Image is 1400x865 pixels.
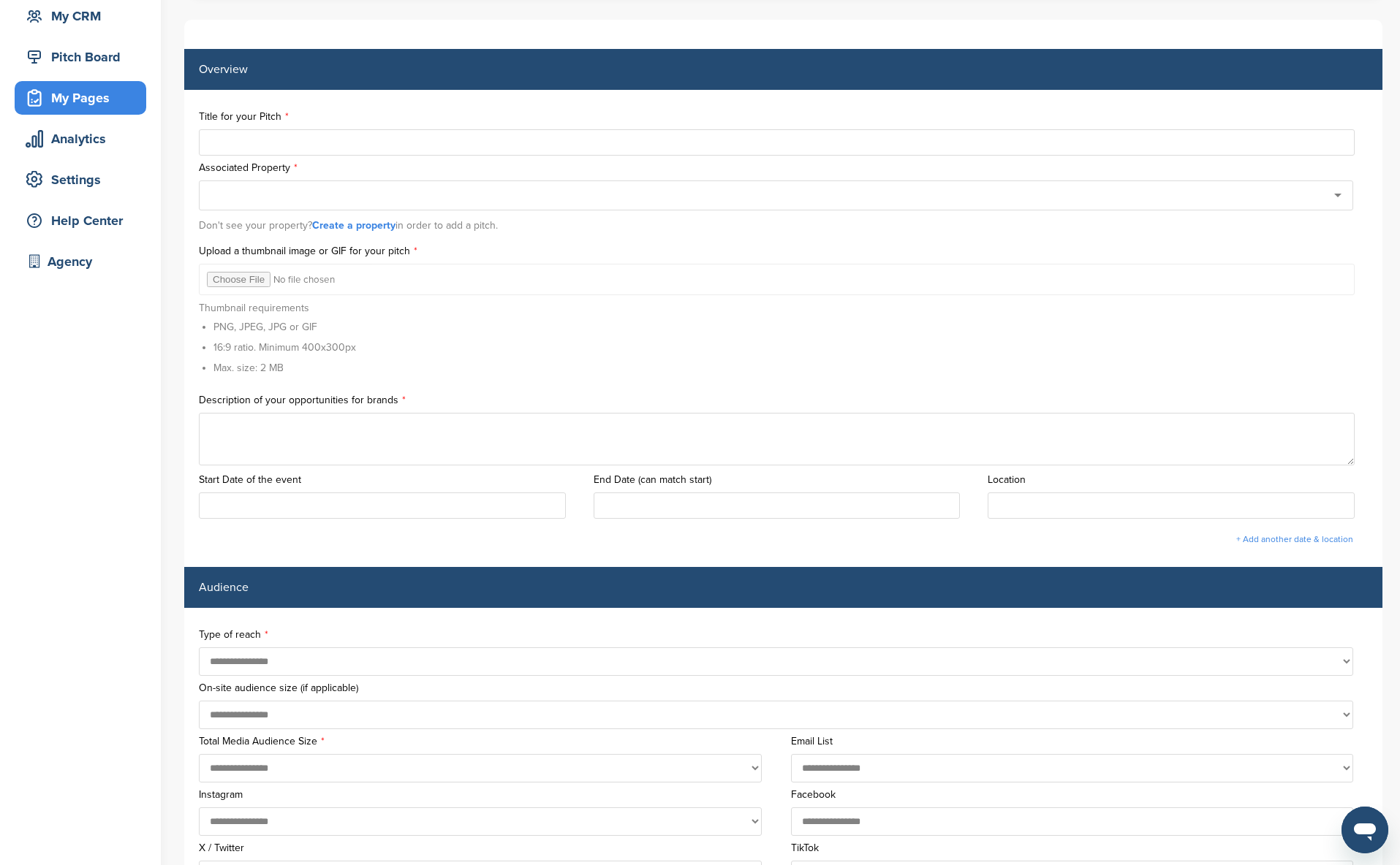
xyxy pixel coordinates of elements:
label: Start Date of the event [199,475,579,485]
div: Settings [22,167,146,193]
label: Associated Property [199,163,1368,173]
label: Facebook [791,790,1369,800]
div: Analytics [22,126,146,152]
label: Upload a thumbnail image or GIF for your pitch [199,246,1368,256]
label: Type of reach [199,630,1368,640]
a: + Add another date & location [1236,534,1353,544]
label: On-site audience size (if applicable) [199,683,1368,693]
label: Email List [791,736,1369,747]
label: X / Twitter [199,843,776,853]
label: Location [988,475,1368,485]
label: Instagram [199,790,776,800]
div: Thumbnail requirements [199,302,356,381]
div: Agency [22,248,146,275]
li: PNG, JPEG, JPG or GIF [213,319,356,335]
label: Overview [199,64,248,75]
iframe: Button to launch messaging window [1342,807,1388,853]
div: Help Center [22,207,146,234]
a: Help Center [15,204,146,237]
a: Settings [15,163,146,197]
div: Pitch Board [22,44,146,70]
div: Don't see your property? in order to add a pitch. [199,213,1368,239]
div: My Pages [22,85,146,111]
label: TikTok [791,843,1369,853]
div: My CRM [22,3,146,29]
a: My Pages [15,81,146,115]
label: Total Media Audience Size [199,736,776,747]
label: Description of your opportunities for brands [199,395,1368,405]
li: 16:9 ratio. Minimum 400x300px [213,340,356,355]
a: Pitch Board [15,40,146,74]
a: Create a property [312,219,396,232]
label: Audience [199,582,249,593]
a: Analytics [15,122,146,156]
label: End Date (can match start) [594,475,974,485]
label: Title for your Pitch [199,112,1368,122]
li: Max. size: 2 MB [213,360,356,376]
a: Agency [15,245,146,278]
